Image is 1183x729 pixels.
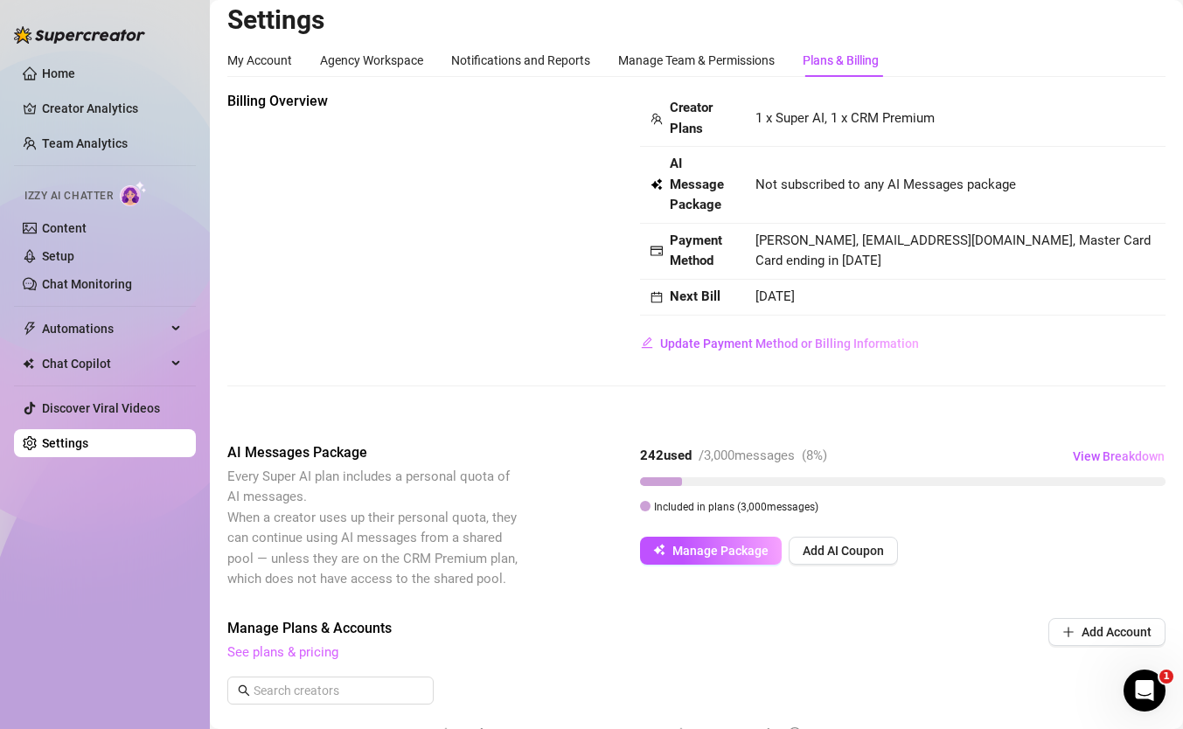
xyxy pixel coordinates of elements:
span: Chat Copilot [42,350,166,378]
span: 1 x Super AI, 1 x CRM Premium [755,110,935,126]
span: Included in plans ( 3,000 messages) [654,501,818,513]
a: Creator Analytics [42,94,182,122]
button: Manage Package [640,537,782,565]
strong: Payment Method [670,233,722,269]
div: Agency Workspace [320,51,423,70]
span: Automations [42,315,166,343]
button: Add AI Coupon [789,537,898,565]
span: Billing Overview [227,91,521,112]
span: Izzy AI Chatter [24,188,113,205]
span: Add AI Coupon [803,544,884,558]
span: / 3,000 messages [699,448,795,463]
strong: AI Message Package [670,156,724,212]
a: Home [42,66,75,80]
span: calendar [651,291,663,303]
span: View Breakdown [1073,449,1165,463]
iframe: Intercom live chat [1124,670,1166,712]
span: search [238,684,250,697]
button: View Breakdown [1072,442,1166,470]
div: Notifications and Reports [451,51,590,70]
span: Update Payment Method or Billing Information [660,337,919,351]
span: Manage Plans & Accounts [227,618,929,639]
a: Discover Viral Videos [42,401,160,415]
a: Content [42,221,87,235]
a: Setup [42,249,74,263]
strong: Next Bill [670,288,720,304]
h2: Settings [227,3,1166,37]
span: thunderbolt [23,322,37,336]
span: [DATE] [755,288,795,304]
span: plus [1062,626,1075,638]
span: team [651,113,663,125]
span: Add Account [1082,625,1152,639]
a: Team Analytics [42,136,128,150]
strong: 242 used [640,448,692,463]
span: Every Super AI plan includes a personal quota of AI messages. When a creator uses up their person... [227,469,518,587]
img: Chat Copilot [23,358,34,370]
a: See plans & pricing [227,644,338,660]
strong: Creator Plans [670,100,713,136]
a: Chat Monitoring [42,277,132,291]
span: AI Messages Package [227,442,521,463]
span: credit-card [651,245,663,257]
span: [PERSON_NAME], [EMAIL_ADDRESS][DOMAIN_NAME], Master Card Card ending in [DATE] [755,233,1151,269]
span: Manage Package [672,544,769,558]
button: Update Payment Method or Billing Information [640,330,920,358]
span: edit [641,337,653,349]
img: logo-BBDzfeDw.svg [14,26,145,44]
a: Settings [42,436,88,450]
button: Add Account [1048,618,1166,646]
div: My Account [227,51,292,70]
span: 1 [1159,670,1173,684]
input: Search creators [254,681,409,700]
span: Not subscribed to any AI Messages package [755,175,1016,196]
div: Manage Team & Permissions [618,51,775,70]
span: ( 8 %) [802,448,827,463]
div: Plans & Billing [803,51,879,70]
img: AI Chatter [120,181,147,206]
